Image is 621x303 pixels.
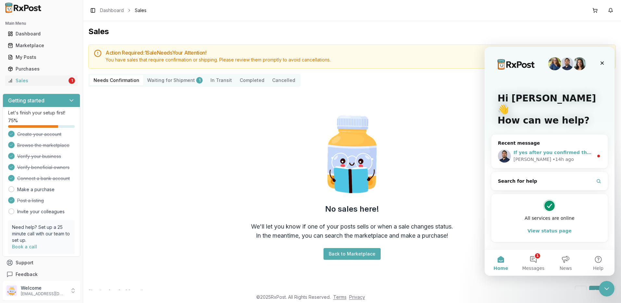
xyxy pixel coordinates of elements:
button: Back to Marketplace [323,248,381,260]
div: You have sales that require confirmation or shipping. Please review them promptly to avoid cancel... [106,57,610,63]
div: Purchases [8,66,75,72]
span: Sales [135,7,146,14]
button: Sales1 [3,75,80,86]
button: Cancelled [268,75,299,86]
span: Post a listing [17,197,44,204]
span: Connect a bank account [17,175,70,182]
div: Sales [8,77,67,84]
button: Help [97,203,130,229]
button: Dashboard [3,29,80,39]
button: My Posts [3,52,80,62]
button: In Transit [207,75,236,86]
button: Messages [32,203,65,229]
span: 75 % [8,117,18,124]
div: Showing 0 to 0 of 0 results [88,288,146,295]
button: 1 [589,286,602,297]
span: Browse the marketplace [17,142,70,149]
a: Terms [333,294,347,300]
div: We'll let you know if one of your posts sells or when a sale changes status. [251,222,453,231]
span: Messages [38,219,60,224]
a: Book a call [12,244,37,249]
div: [PERSON_NAME] [29,109,67,116]
span: News [75,219,87,224]
p: Welcome [21,285,66,291]
a: Privacy [349,294,365,300]
a: Invite your colleagues [17,208,65,215]
div: 1 [69,77,75,84]
div: Close [112,10,123,22]
button: News [65,203,97,229]
span: Verify your business [17,153,61,160]
div: My Posts [8,54,75,60]
h5: Action Required: 1 Sale Need s Your Attention! [106,50,610,55]
div: 1 [196,77,203,84]
p: Need help? Set up a 25 minute call with our team to set up. [12,224,71,244]
a: Purchases [5,63,78,75]
button: Waiting for Shipment [143,75,207,86]
nav: breadcrumb [100,7,146,14]
div: Dashboard [8,31,75,37]
button: Search for help [9,128,120,141]
span: Search for help [13,131,53,138]
button: Support [3,257,80,269]
span: Feedback [16,271,38,278]
p: [EMAIL_ADDRESS][DOMAIN_NAME] [21,291,66,296]
span: Help [108,219,119,224]
div: Marketplace [8,42,75,49]
p: Let's finish your setup first! [8,110,75,116]
span: Create your account [17,131,61,138]
button: Completed [236,75,268,86]
button: Feedback [3,269,80,280]
iframe: Intercom live chat [599,281,615,296]
a: Make a purchase [17,186,55,193]
button: Needs Confirmation [90,75,143,86]
a: Dashboard [5,28,78,40]
a: My Posts [5,51,78,63]
span: Home [9,219,23,224]
div: In the meantime, you can search the marketplace and make a purchase! [256,231,448,240]
h2: No sales here! [325,204,379,214]
img: User avatar [6,285,17,296]
a: Marketplace [5,40,78,51]
button: View status page [13,178,117,191]
div: All services are online [13,168,117,175]
h1: Sales [88,26,616,37]
button: Purchases [3,64,80,74]
img: Smart Pill Bottle [310,113,394,196]
h2: Main Menu [5,21,78,26]
span: Verify beneficial owners [17,164,70,171]
a: Dashboard [100,7,124,14]
iframe: Intercom live chat [485,47,615,276]
a: Sales1 [5,75,78,86]
button: Marketplace [3,40,80,51]
div: • 14h ago [68,109,89,116]
h3: Getting started [8,97,44,104]
img: RxPost Logo [3,3,44,13]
